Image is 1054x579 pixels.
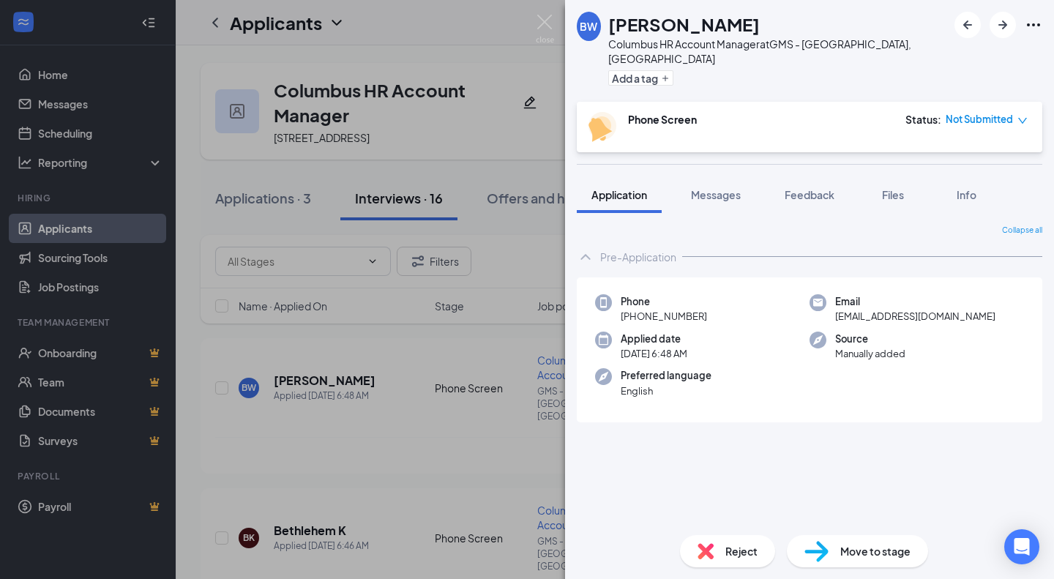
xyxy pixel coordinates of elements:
h1: [PERSON_NAME] [608,12,760,37]
span: Application [591,188,647,201]
span: [DATE] 6:48 AM [621,346,687,361]
div: Open Intercom Messenger [1004,529,1039,564]
svg: Plus [661,74,670,83]
span: Files [882,188,904,201]
span: Phone [621,294,707,309]
div: Pre-Application [600,250,676,264]
button: ArrowRight [990,12,1016,38]
span: Info [957,188,976,201]
span: [EMAIL_ADDRESS][DOMAIN_NAME] [835,309,995,324]
button: PlusAdd a tag [608,70,673,86]
span: Reject [725,543,758,559]
span: [PHONE_NUMBER] [621,309,707,324]
span: Feedback [785,188,834,201]
span: Collapse all [1002,225,1042,236]
span: Source [835,332,905,346]
div: Columbus HR Account Manager at GMS - [GEOGRAPHIC_DATA], [GEOGRAPHIC_DATA] [608,37,947,66]
svg: ChevronUp [577,248,594,266]
button: ArrowLeftNew [954,12,981,38]
svg: Ellipses [1025,16,1042,34]
span: Preferred language [621,368,711,383]
span: English [621,384,711,398]
span: Messages [691,188,741,201]
span: down [1017,116,1028,126]
div: BW [580,19,597,34]
span: Email [835,294,995,309]
svg: ArrowLeftNew [959,16,976,34]
svg: ArrowRight [994,16,1012,34]
span: Applied date [621,332,687,346]
span: Manually added [835,346,905,361]
span: Not Submitted [946,112,1013,127]
b: Phone Screen [628,113,697,126]
span: Move to stage [840,543,911,559]
div: Status : [905,112,941,127]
